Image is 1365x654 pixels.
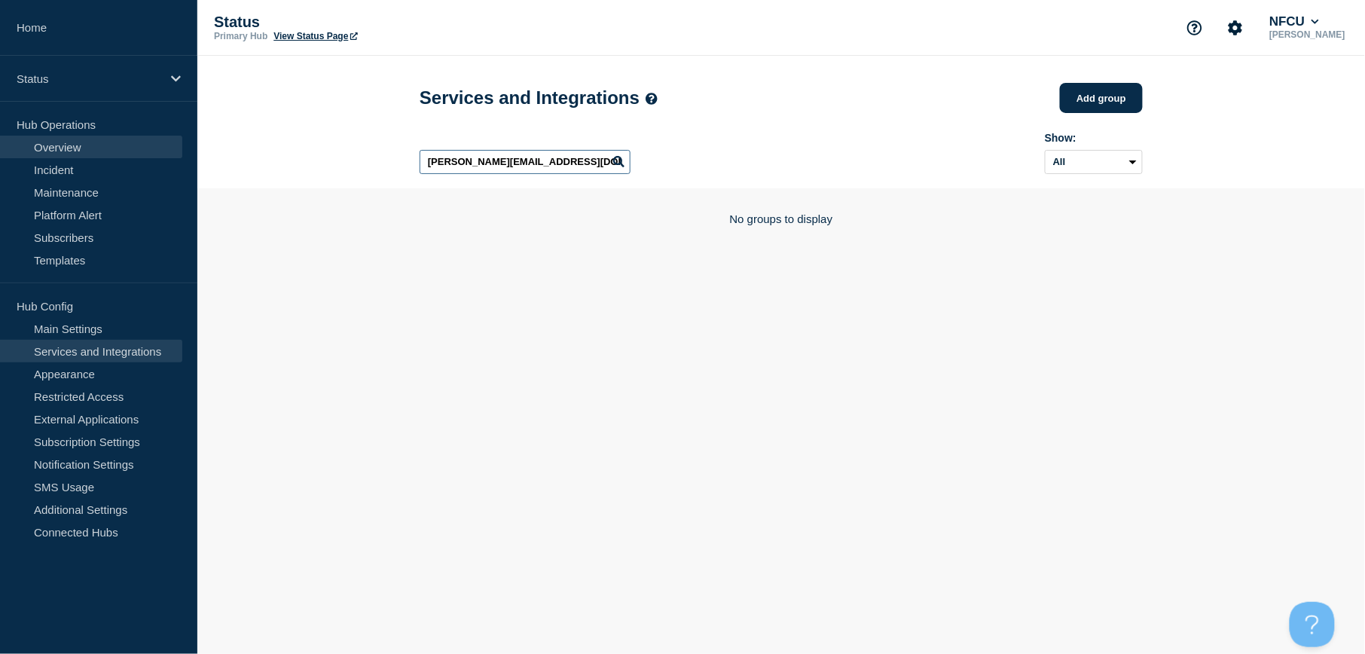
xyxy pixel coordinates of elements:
[1266,14,1322,29] button: NFCU
[1045,132,1143,144] div: Show:
[214,31,267,41] p: Primary Hub
[17,72,161,85] p: Status
[1179,12,1211,44] button: Support
[1045,150,1143,174] select: Archived
[420,87,658,108] h1: Services and Integrations
[1060,83,1143,113] button: Add group
[420,150,631,174] input: Search services and groups
[214,14,515,31] p: Status
[273,31,357,41] a: View Status Page
[1290,602,1335,647] iframe: Help Scout Beacon - Open
[420,212,1143,225] p: No groups to display
[1266,29,1348,40] p: [PERSON_NAME]
[1220,12,1251,44] button: Account settings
